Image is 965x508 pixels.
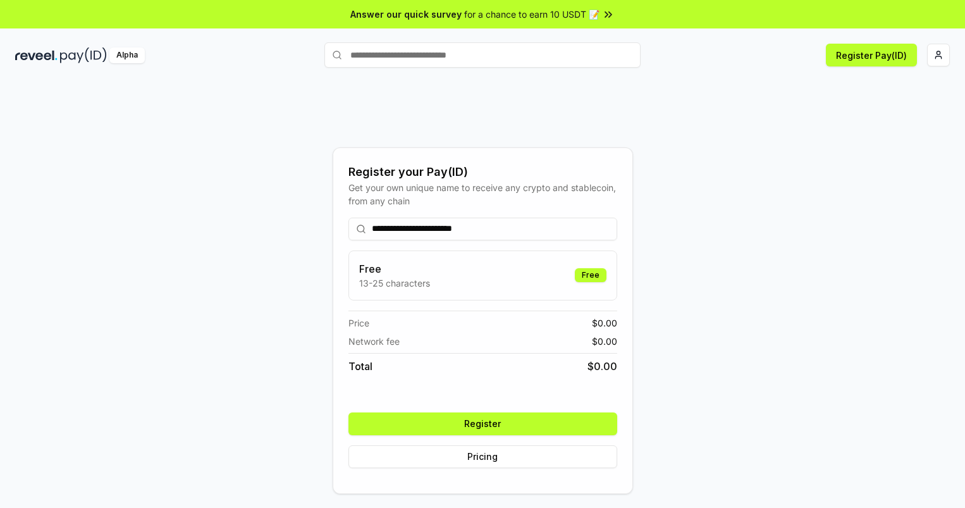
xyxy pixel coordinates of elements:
[826,44,917,66] button: Register Pay(ID)
[575,268,606,282] div: Free
[350,8,462,21] span: Answer our quick survey
[592,335,617,348] span: $ 0.00
[592,316,617,330] span: $ 0.00
[348,181,617,208] div: Get your own unique name to receive any crypto and stablecoin, from any chain
[348,412,617,435] button: Register
[464,8,599,21] span: for a chance to earn 10 USDT 📝
[348,316,369,330] span: Price
[348,359,372,374] span: Total
[348,163,617,181] div: Register your Pay(ID)
[348,335,400,348] span: Network fee
[60,47,107,63] img: pay_id
[109,47,145,63] div: Alpha
[587,359,617,374] span: $ 0.00
[348,445,617,468] button: Pricing
[359,261,430,276] h3: Free
[359,276,430,290] p: 13-25 characters
[15,47,58,63] img: reveel_dark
